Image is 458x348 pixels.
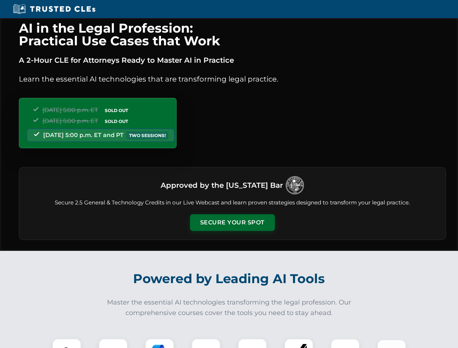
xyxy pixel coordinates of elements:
span: SOLD OUT [102,107,131,114]
span: [DATE] 5:00 p.m. ET [42,107,98,113]
p: A 2-Hour CLE for Attorneys Ready to Master AI in Practice [19,54,446,66]
span: [DATE] 5:00 p.m. ET [42,117,98,124]
p: Master the essential AI technologies transforming the legal profession. Our comprehensive courses... [102,297,356,318]
p: Secure 2.5 General & Technology Credits in our Live Webcast and learn proven strategies designed ... [28,199,437,207]
h1: AI in the Legal Profession: Practical Use Cases that Work [19,22,446,47]
button: Secure Your Spot [190,214,275,231]
img: Trusted CLEs [11,4,98,14]
img: Logo [286,176,304,194]
h3: Approved by the [US_STATE] Bar [161,179,283,192]
h2: Powered by Leading AI Tools [28,266,430,291]
p: Learn the essential AI technologies that are transforming legal practice. [19,73,446,85]
span: SOLD OUT [102,117,131,125]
